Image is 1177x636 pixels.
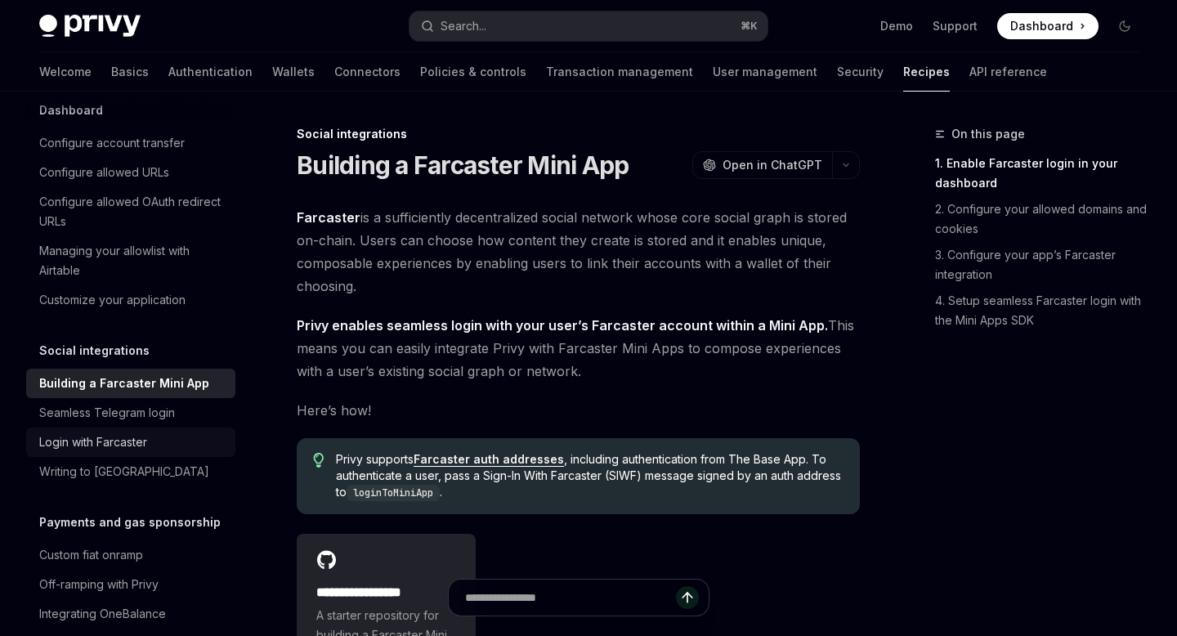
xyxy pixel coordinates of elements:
[39,545,143,565] div: Custom fiat onramp
[1112,13,1138,39] button: Toggle dark mode
[297,209,360,226] a: Farcaster
[713,52,817,92] a: User management
[111,52,149,92] a: Basics
[39,513,221,532] h5: Payments and gas sponsorship
[39,241,226,280] div: Managing your allowlist with Airtable
[26,599,235,629] a: Integrating OneBalance
[297,314,860,383] span: This means you can easily integrate Privy with Farcaster Mini Apps to compose experiences with a ...
[39,192,226,231] div: Configure allowed OAuth redirect URLs
[935,150,1151,196] a: 1. Enable Farcaster login in your dashboard
[26,457,235,486] a: Writing to [GEOGRAPHIC_DATA]
[676,586,699,609] button: Send message
[334,52,401,92] a: Connectors
[880,18,913,34] a: Demo
[297,206,860,298] span: is a sufficiently decentralized social network whose core social graph is stored on-chain. Users ...
[26,540,235,570] a: Custom fiat onramp
[903,52,950,92] a: Recipes
[39,290,186,310] div: Customize your application
[723,157,822,173] span: Open in ChatGPT
[741,20,758,33] span: ⌘ K
[26,369,235,398] a: Building a Farcaster Mini App
[26,570,235,599] a: Off-ramping with Privy
[39,15,141,38] img: dark logo
[297,399,860,422] span: Here’s how!
[39,403,175,423] div: Seamless Telegram login
[441,16,486,36] div: Search...
[39,462,209,481] div: Writing to [GEOGRAPHIC_DATA]
[935,242,1151,288] a: 3. Configure your app’s Farcaster integration
[39,341,150,361] h5: Social integrations
[414,452,564,467] a: Farcaster auth addresses
[313,453,324,468] svg: Tip
[26,236,235,285] a: Managing your allowlist with Airtable
[420,52,526,92] a: Policies & controls
[39,575,159,594] div: Off-ramping with Privy
[347,485,440,501] code: loginToMiniApp
[997,13,1099,39] a: Dashboard
[26,128,235,158] a: Configure account transfer
[39,432,147,452] div: Login with Farcaster
[26,187,235,236] a: Configure allowed OAuth redirect URLs
[969,52,1047,92] a: API reference
[297,126,860,142] div: Social integrations
[39,163,169,182] div: Configure allowed URLs
[409,11,767,41] button: Search...⌘K
[1010,18,1073,34] span: Dashboard
[39,52,92,92] a: Welcome
[837,52,884,92] a: Security
[39,133,185,153] div: Configure account transfer
[26,428,235,457] a: Login with Farcaster
[336,451,844,501] span: Privy supports , including authentication from The Base App. To authenticate a user, pass a Sign-...
[26,398,235,428] a: Seamless Telegram login
[297,317,828,334] strong: Privy enables seamless login with your user’s Farcaster account within a Mini App.
[935,288,1151,334] a: 4. Setup seamless Farcaster login with the Mini Apps SDK
[39,604,166,624] div: Integrating OneBalance
[297,150,629,180] h1: Building a Farcaster Mini App
[26,158,235,187] a: Configure allowed URLs
[39,374,209,393] div: Building a Farcaster Mini App
[933,18,978,34] a: Support
[546,52,693,92] a: Transaction management
[272,52,315,92] a: Wallets
[26,285,235,315] a: Customize your application
[951,124,1025,144] span: On this page
[692,151,832,179] button: Open in ChatGPT
[168,52,253,92] a: Authentication
[935,196,1151,242] a: 2. Configure your allowed domains and cookies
